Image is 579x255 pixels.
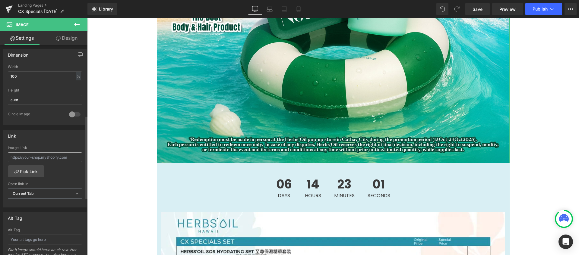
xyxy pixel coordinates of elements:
[87,3,117,15] a: New Library
[8,152,82,162] input: https://your-shop.myshopify.com
[533,7,548,11] span: Publish
[262,3,277,15] a: Laptop
[565,3,577,15] button: More
[499,6,516,12] span: Preview
[247,175,267,180] span: Minutes
[436,3,448,15] button: Undo
[8,65,82,69] div: Width
[99,6,113,12] span: Library
[16,22,29,27] span: Image
[218,175,234,180] span: Hours
[451,3,463,15] button: Redo
[247,160,267,175] span: 23
[8,49,29,58] div: Dimension
[8,112,63,118] div: Circle Image
[248,3,262,15] a: Desktop
[18,3,87,8] a: Landing Pages
[492,3,523,15] a: Preview
[280,160,303,175] span: 01
[8,146,82,150] div: Image Link
[13,191,34,196] b: Current Tab
[8,95,82,105] input: auto
[277,3,291,15] a: Tablet
[473,6,482,12] span: Save
[189,175,205,180] span: Days
[218,160,234,175] span: 14
[18,9,58,14] span: CX Specials [DATE]
[525,3,562,15] button: Publish
[189,160,205,175] span: 06
[8,228,82,232] div: Alt Tag
[8,212,22,221] div: Alt Tag
[8,235,82,244] input: Your alt tags go here
[8,71,82,81] input: auto
[8,88,82,92] div: Height
[45,31,89,45] a: Design
[558,235,573,249] div: Open Intercom Messenger
[8,130,16,138] div: Link
[291,3,306,15] a: Mobile
[76,72,81,80] div: %
[280,175,303,180] span: Seconds
[8,165,44,177] a: Pick Link
[8,182,82,186] div: Open link In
